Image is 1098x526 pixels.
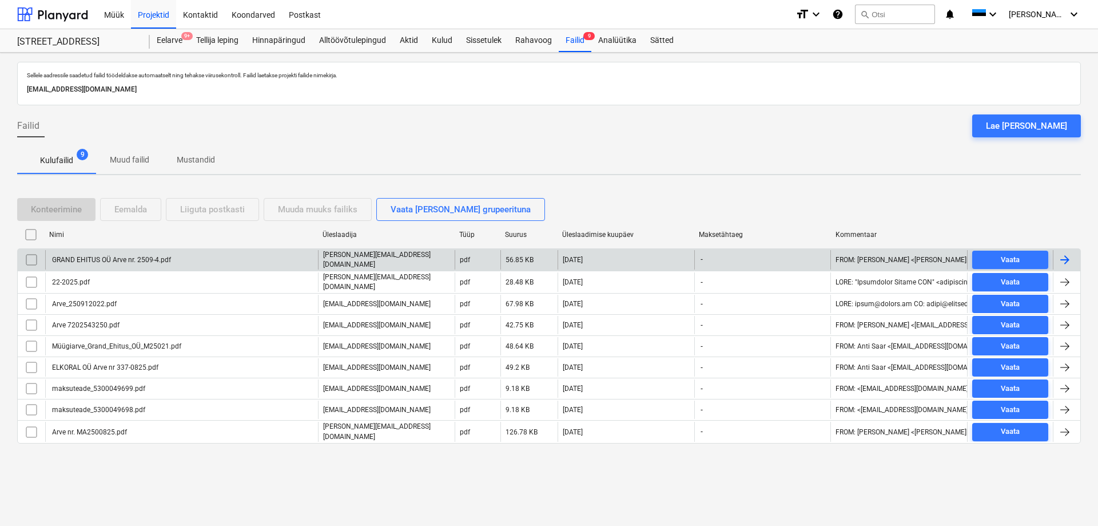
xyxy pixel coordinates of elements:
div: [DATE] [563,385,583,393]
div: Vaata [1001,404,1020,417]
p: [EMAIL_ADDRESS][DOMAIN_NAME] [323,342,431,351]
button: Vaata [972,316,1048,334]
button: Vaata [972,251,1048,269]
div: pdf [460,300,470,308]
div: pdf [460,406,470,414]
button: Vaata [PERSON_NAME] grupeerituna [376,198,545,221]
span: - [699,427,704,437]
div: [DATE] [563,342,583,350]
button: Vaata [972,295,1048,313]
span: Failid [17,119,39,133]
div: Vaata [1001,340,1020,353]
i: keyboard_arrow_down [986,7,1000,21]
div: maksuteade_5300049699.pdf [50,385,145,393]
iframe: Chat Widget [1041,471,1098,526]
button: Vaata [972,423,1048,441]
div: pdf [460,278,470,286]
p: [EMAIL_ADDRESS][DOMAIN_NAME] [323,299,431,309]
span: - [699,321,704,330]
i: keyboard_arrow_down [809,7,823,21]
button: Vaata [972,358,1048,377]
a: Tellija leping [189,29,245,52]
div: Kommentaar [836,231,963,239]
div: [DATE] [563,256,583,264]
div: Vaata [1001,361,1020,374]
div: Vaata [PERSON_NAME] grupeerituna [391,202,531,217]
div: Müügiarve_Grand_Ehitus_OÜ_M25021.pdf [50,342,181,350]
div: [DATE] [563,300,583,308]
div: [DATE] [563,278,583,286]
div: Vaata [1001,425,1020,438]
div: Maksetähtaeg [699,231,826,239]
i: Abikeskus [832,7,844,21]
a: Rahavoog [508,29,559,52]
a: Sätted [643,29,681,52]
span: - [699,299,704,309]
a: Kulud [425,29,459,52]
button: Vaata [972,401,1048,419]
a: Failid9 [559,29,591,52]
span: 9 [77,149,88,160]
div: maksuteade_5300049698.pdf [50,406,145,414]
p: [EMAIL_ADDRESS][DOMAIN_NAME] [27,84,1071,96]
div: 22-2025.pdf [50,278,90,286]
p: Kulufailid [40,155,73,167]
div: Arve_250912022.pdf [50,300,117,308]
div: [DATE] [563,428,583,436]
div: Lae [PERSON_NAME] [986,118,1067,133]
div: 9.18 KB [506,385,530,393]
button: Lae [PERSON_NAME] [972,114,1081,137]
i: notifications [944,7,956,21]
a: Aktid [393,29,425,52]
div: 126.78 KB [506,428,538,436]
div: Arve nr. MA2500825.pdf [50,428,127,436]
div: 28.48 KB [506,278,534,286]
button: Otsi [855,5,935,24]
span: search [860,10,869,19]
div: Üleslaadija [323,231,450,239]
div: Vaata [1001,254,1020,267]
div: Üleslaadimise kuupäev [562,231,690,239]
i: keyboard_arrow_down [1067,7,1081,21]
div: ELKORAL OÜ Arve nr 337-0825.pdf [50,363,158,371]
div: Tüüp [459,231,496,239]
div: [DATE] [563,363,583,371]
a: Sissetulek [459,29,508,52]
div: 9.18 KB [506,406,530,414]
div: 48.64 KB [506,342,534,350]
div: Vaata [1001,298,1020,311]
p: [PERSON_NAME][EMAIL_ADDRESS][DOMAIN_NAME] [323,250,450,270]
div: Vaata [1001,276,1020,289]
span: - [699,278,704,287]
span: - [699,405,704,415]
p: [PERSON_NAME][EMAIL_ADDRESS][DOMAIN_NAME] [323,422,450,441]
p: [EMAIL_ADDRESS][DOMAIN_NAME] [323,321,431,330]
div: Vaata [1001,382,1020,396]
div: 67.98 KB [506,300,534,308]
a: Analüütika [591,29,643,52]
a: Alltöövõtulepingud [312,29,393,52]
p: [EMAIL_ADDRESS][DOMAIN_NAME] [323,363,431,373]
div: pdf [460,321,470,329]
p: [EMAIL_ADDRESS][DOMAIN_NAME] [323,384,431,394]
div: [DATE] [563,406,583,414]
div: Eelarve [150,29,189,52]
div: Vaata [1001,319,1020,332]
div: 49.2 KB [506,363,530,371]
div: 42.75 KB [506,321,534,329]
div: pdf [460,428,470,436]
div: Nimi [49,231,313,239]
div: Suurus [505,231,553,239]
button: Vaata [972,273,1048,291]
div: pdf [460,385,470,393]
a: Eelarve9+ [150,29,189,52]
span: 9+ [181,32,193,40]
span: - [699,363,704,373]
